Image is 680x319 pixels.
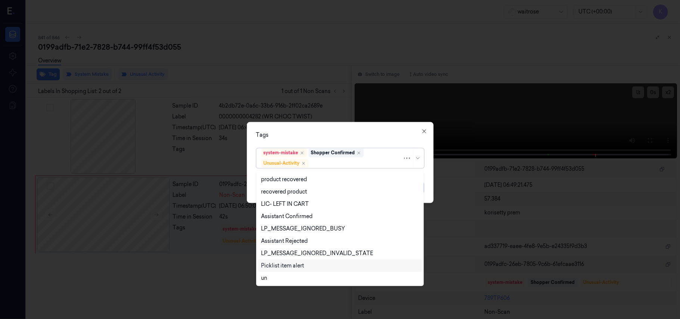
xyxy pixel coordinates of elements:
[264,150,298,157] div: system-mistake
[311,150,355,157] div: Shopper Confirmed
[261,188,307,196] div: recovered product
[261,200,309,208] div: LIC- LEFT IN CART
[261,274,267,282] div: un
[256,131,424,139] div: Tags
[261,176,307,183] div: product recovered
[261,213,313,220] div: Assistant Confirmed
[301,161,306,166] div: Remove ,Unusual-Activity
[357,151,361,155] div: Remove ,Shopper Confirmed
[261,225,345,233] div: LP_MESSAGE_IGNORED_BUSY
[261,237,308,245] div: Assistant Rejected
[261,262,304,270] div: Picklist item alert
[300,151,304,155] div: Remove ,system-mistake
[264,160,300,167] div: Unusual-Activity
[261,250,373,257] div: LP_MESSAGE_IGNORED_INVALID_STATE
